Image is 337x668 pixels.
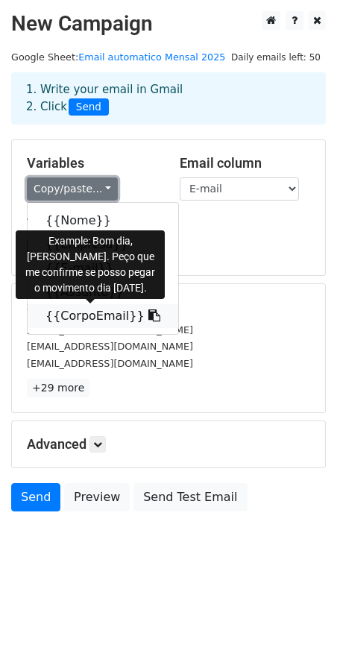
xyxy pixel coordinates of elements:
a: +29 more [27,379,89,397]
small: Google Sheet: [11,51,225,63]
div: Example: Bom dia, [PERSON_NAME]. Peço que me confirme se posso pegar o movimento dia [DATE]. [16,230,165,299]
h5: Advanced [27,436,310,453]
span: Daily emails left: 50 [226,49,326,66]
small: [EMAIL_ADDRESS][DOMAIN_NAME] [27,324,193,335]
small: [EMAIL_ADDRESS][DOMAIN_NAME] [27,341,193,352]
a: Copy/paste... [27,177,118,201]
small: [EMAIL_ADDRESS][DOMAIN_NAME] [27,358,193,369]
h5: Email column [180,155,310,171]
span: Send [69,98,109,116]
a: Email automatico Mensal 2025 [78,51,225,63]
div: Widget de chat [262,596,337,668]
div: 1. Write your email in Gmail 2. Click [15,81,322,116]
a: Send Test Email [133,483,247,511]
iframe: Chat Widget [262,596,337,668]
a: {{CorpoEmail}} [28,304,178,328]
a: Send [11,483,60,511]
h2: New Campaign [11,11,326,37]
a: {{Nome}} [28,209,178,233]
a: Preview [64,483,130,511]
h5: Variables [27,155,157,171]
a: Daily emails left: 50 [226,51,326,63]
